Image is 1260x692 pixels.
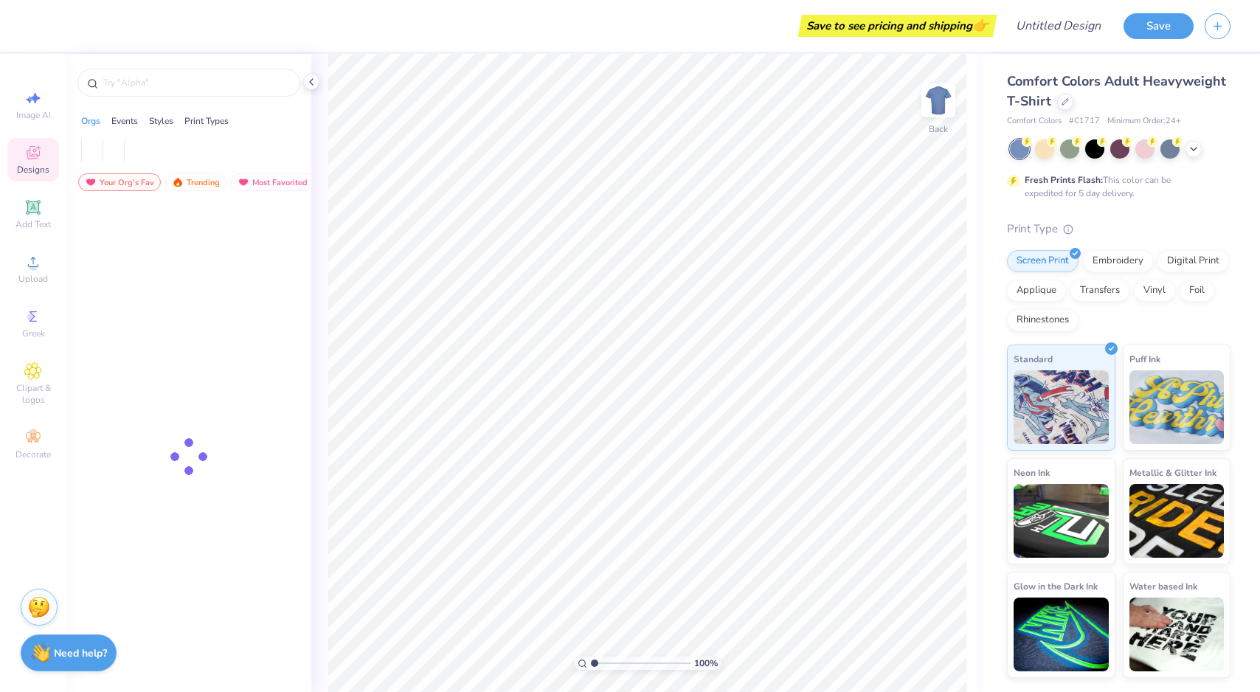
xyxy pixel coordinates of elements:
div: Print Type [1007,221,1230,238]
strong: Need help? [54,646,107,660]
img: most_fav.gif [238,177,249,187]
img: Back [924,86,953,115]
div: Screen Print [1007,250,1079,272]
span: Add Text [15,218,51,230]
div: Save to see pricing and shipping [802,15,993,37]
img: Neon Ink [1014,484,1109,558]
img: Glow in the Dark Ink [1014,598,1109,671]
div: Styles [149,114,173,128]
div: Applique [1007,280,1066,302]
div: Vinyl [1134,280,1175,302]
button: Save [1124,13,1194,39]
div: Print Types [184,114,229,128]
span: Greek [22,328,45,339]
strong: Fresh Prints Flash: [1025,174,1103,186]
div: Orgs [81,114,100,128]
span: Puff Ink [1129,351,1160,367]
span: Upload [18,273,48,285]
div: Most Favorited [231,173,314,191]
div: Trending [165,173,226,191]
input: Untitled Design [1004,11,1112,41]
span: Decorate [15,449,51,460]
span: Neon Ink [1014,465,1050,480]
div: Your Org's Fav [78,173,161,191]
input: Try "Alpha" [102,75,291,90]
div: Rhinestones [1007,309,1079,331]
span: Clipart & logos [7,382,59,406]
span: Image AI [16,109,51,121]
img: Metallic & Glitter Ink [1129,484,1225,558]
div: Foil [1180,280,1214,302]
span: Glow in the Dark Ink [1014,578,1098,594]
span: Comfort Colors [1007,115,1062,128]
div: Events [111,114,138,128]
span: Water based Ink [1129,578,1197,594]
span: Minimum Order: 24 + [1107,115,1181,128]
span: # C1717 [1069,115,1100,128]
span: 👉 [972,16,989,34]
img: Standard [1014,370,1109,444]
div: Digital Print [1157,250,1229,272]
div: This color can be expedited for 5 day delivery. [1025,173,1206,200]
span: Metallic & Glitter Ink [1129,465,1216,480]
span: Standard [1014,351,1053,367]
img: most_fav.gif [85,177,97,187]
div: Back [929,122,948,136]
img: Water based Ink [1129,598,1225,671]
div: Embroidery [1083,250,1153,272]
div: Transfers [1070,280,1129,302]
img: Puff Ink [1129,370,1225,444]
span: Designs [17,164,49,176]
span: 100 % [694,657,718,670]
span: Comfort Colors Adult Heavyweight T-Shirt [1007,72,1226,110]
img: trending.gif [172,177,184,187]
